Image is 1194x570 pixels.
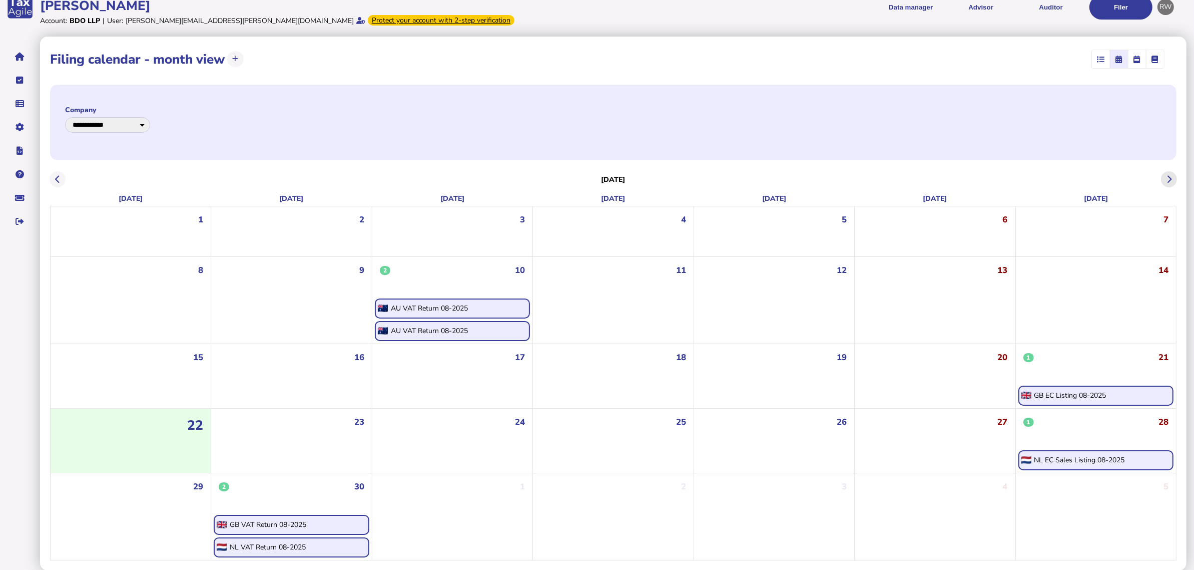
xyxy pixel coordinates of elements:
div: [DATE] [211,191,372,206]
button: Upload transactions [227,51,244,68]
button: Next [1161,171,1177,188]
div: [PERSON_NAME][EMAIL_ADDRESS][PERSON_NAME][DOMAIN_NAME] [126,16,354,26]
div: Open [1018,386,1173,406]
label: Company [65,105,150,115]
div: GB EC Listing 08-2025 [1034,391,1106,400]
mat-button-toggle: Calendar month view [1110,50,1128,68]
span: 14 [1158,264,1168,276]
span: 11 [676,264,686,276]
button: Sign out [10,211,31,232]
span: 16 [354,352,364,363]
span: 15 [193,352,203,363]
div: [DATE] [694,191,855,206]
button: Manage settings [10,117,31,138]
img: gb.png [1019,392,1031,399]
div: NL EC Sales Listing 08-2025 [1034,455,1125,465]
span: 19 [837,352,847,363]
button: Previous [50,171,66,188]
span: 2 [219,482,229,491]
span: 13 [998,264,1008,276]
span: 2 [380,266,390,275]
span: 4 [1003,481,1008,492]
span: 7 [1163,214,1168,225]
div: [DATE] [50,191,211,206]
div: AU VAT Return 08-2025 [391,304,468,313]
mat-button-toggle: Ledger [1146,50,1164,68]
span: 4 [681,214,686,225]
span: 12 [837,264,847,276]
span: 1 [198,214,203,225]
div: Open [214,537,369,557]
span: 3 [842,481,847,492]
div: [DATE] [372,191,533,206]
span: 21 [1158,352,1168,363]
mat-button-toggle: List view [1092,50,1110,68]
span: 28 [1158,416,1168,428]
span: 1 [1023,418,1034,427]
img: gb.png [215,521,227,528]
span: 6 [1003,214,1008,225]
img: nl.png [1019,456,1031,464]
button: Raise a support ticket [10,187,31,208]
div: User: [107,16,123,26]
span: 8 [198,264,203,276]
span: 29 [193,481,203,492]
h3: [DATE] [602,175,626,184]
mat-button-toggle: Calendar week view [1128,50,1146,68]
div: GB VAT Return 08-2025 [230,520,306,529]
span: 2 [359,214,364,225]
div: Open [214,515,369,535]
span: 22 [187,416,203,434]
span: 17 [515,352,525,363]
span: 2 [681,481,686,492]
img: au.png [376,327,388,335]
button: Data manager [10,93,31,114]
div: Open [1018,450,1173,470]
button: Tasks [10,70,31,91]
img: nl.png [215,543,227,551]
div: Open [375,321,530,341]
h1: Filing calendar - month view [50,51,225,68]
div: BDO LLP [70,16,100,26]
div: Account: [40,16,67,26]
span: 18 [676,352,686,363]
span: 30 [354,481,364,492]
div: [DATE] [1015,191,1176,206]
div: AU VAT Return 08-2025 [391,326,468,336]
span: 26 [837,416,847,428]
div: Open [375,299,530,319]
img: au.png [376,305,388,312]
span: 10 [515,264,525,276]
button: Help pages [10,164,31,185]
span: 1 [1023,353,1034,362]
span: 3 [520,214,525,225]
button: Home [10,46,31,67]
span: 1 [520,481,525,492]
span: 27 [998,416,1008,428]
span: 5 [842,214,847,225]
span: 9 [359,264,364,276]
div: [DATE] [533,191,694,206]
span: 24 [515,416,525,428]
span: 5 [1163,481,1168,492]
button: Developer hub links [10,140,31,161]
span: 20 [998,352,1008,363]
span: 23 [354,416,364,428]
div: From Oct 1, 2025, 2-step verification will be required to login. Set it up now... [368,15,514,26]
div: | [103,16,105,26]
div: NL VAT Return 08-2025 [230,542,306,552]
div: [DATE] [855,191,1016,206]
span: 25 [676,416,686,428]
i: Email verified [356,17,365,24]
